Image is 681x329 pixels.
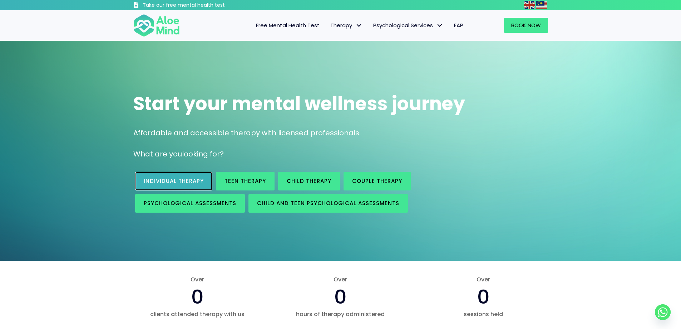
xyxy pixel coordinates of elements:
[135,194,245,213] a: Psychological assessments
[419,310,548,318] span: sessions held
[278,172,340,190] a: Child Therapy
[133,310,262,318] span: clients attended therapy with us
[191,283,204,310] span: 0
[511,21,541,29] span: Book Now
[352,177,402,185] span: Couple therapy
[504,18,548,33] a: Book Now
[251,18,325,33] a: Free Mental Health Test
[133,128,548,138] p: Affordable and accessible therapy with licensed professionals.
[524,1,535,9] img: en
[135,172,212,190] a: Individual therapy
[325,18,368,33] a: TherapyTherapy: submenu
[454,21,463,29] span: EAP
[133,149,182,159] span: What are you
[276,275,405,284] span: Over
[449,18,469,33] a: EAP
[334,283,347,310] span: 0
[133,275,262,284] span: Over
[330,21,362,29] span: Therapy
[133,2,263,10] a: Take our free mental health test
[419,275,548,284] span: Over
[655,304,671,320] a: Whatsapp
[189,18,469,33] nav: Menu
[144,199,236,207] span: Psychological assessments
[536,1,547,9] img: ms
[257,199,399,207] span: Child and Teen Psychological assessments
[133,91,465,117] span: Start your mental wellness journey
[224,177,266,185] span: Teen Therapy
[216,172,275,190] a: Teen Therapy
[536,1,548,9] a: Malay
[248,194,408,213] a: Child and Teen Psychological assessments
[373,21,443,29] span: Psychological Services
[133,14,180,37] img: Aloe mind Logo
[143,2,263,9] h3: Take our free mental health test
[182,149,224,159] span: looking for?
[524,1,536,9] a: English
[256,21,320,29] span: Free Mental Health Test
[477,283,490,310] span: 0
[144,177,204,185] span: Individual therapy
[344,172,411,190] a: Couple therapy
[287,177,331,185] span: Child Therapy
[368,18,449,33] a: Psychological ServicesPsychological Services: submenu
[354,20,364,31] span: Therapy: submenu
[276,310,405,318] span: hours of therapy administered
[435,20,445,31] span: Psychological Services: submenu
